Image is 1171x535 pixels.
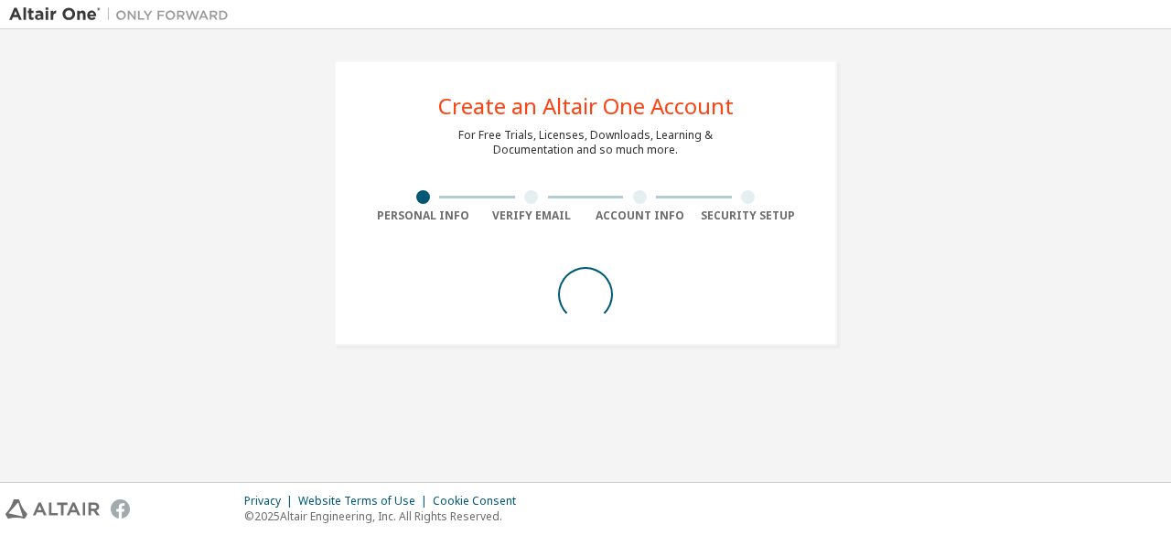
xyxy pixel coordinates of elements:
div: Create an Altair One Account [438,95,734,117]
div: For Free Trials, Licenses, Downloads, Learning & Documentation and so much more. [458,128,713,157]
div: Cookie Consent [433,494,527,508]
p: © 2025 Altair Engineering, Inc. All Rights Reserved. [244,508,527,524]
div: Security Setup [694,209,803,223]
div: Personal Info [369,209,478,223]
div: Account Info [585,209,694,223]
img: Altair One [9,5,238,24]
div: Verify Email [478,209,586,223]
div: Privacy [244,494,298,508]
img: altair_logo.svg [5,499,100,519]
img: facebook.svg [111,499,130,519]
div: Website Terms of Use [298,494,433,508]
